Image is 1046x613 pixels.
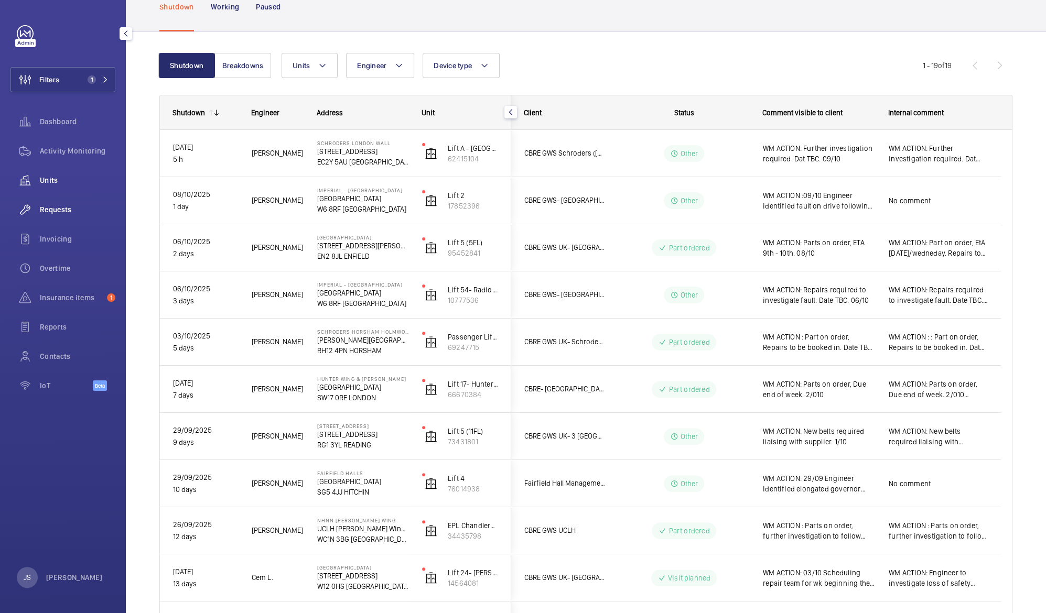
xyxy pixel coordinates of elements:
[448,143,498,154] p: Lift A - [GEOGRAPHIC_DATA]/PL11 (G-8)
[317,429,408,440] p: [STREET_ADDRESS]
[448,342,498,353] p: 69247715
[681,431,698,442] p: Other
[317,382,408,392] p: [GEOGRAPHIC_DATA]
[511,130,1001,177] div: Press SPACE to select this row.
[889,143,988,164] span: WM ACTION: Further investigation required. Dat TBC. 09/10 india
[425,147,437,160] img: elevator.svg
[173,519,238,531] p: 26/09/2025
[317,281,408,288] p: Imperial - [GEOGRAPHIC_DATA]
[40,351,115,362] span: Contacts
[317,392,408,403] p: SW17 0RE LONDON
[317,335,408,345] p: [PERSON_NAME][GEOGRAPHIC_DATA]
[763,520,875,541] span: WM ACTION : Parts on order, further investigation to follow with new part. 08/10
[252,383,304,395] span: [PERSON_NAME]
[173,248,238,260] p: 2 days
[524,524,605,537] span: CBRE GWS UCLH
[214,53,271,78] button: Breakdowns
[425,572,437,584] img: elevator.svg
[524,477,605,489] span: Fairfield Hall Management Company Limited C/o Aspire Block and Estate Management Limited
[317,298,408,309] p: W6 8RF [GEOGRAPHIC_DATA]
[252,524,304,537] span: [PERSON_NAME]
[448,531,498,541] p: 34435798
[763,237,875,258] span: WM ACTION: Parts on order, ETA 9th - 10th. 08/10
[448,379,498,389] p: Lift 17- Hunter Wing (7FL)
[252,147,304,159] span: [PERSON_NAME]
[524,289,605,301] span: CBRE GWS- [GEOGRAPHIC_DATA] ([GEOGRAPHIC_DATA])
[357,61,386,70] span: Engineer
[524,383,605,395] span: CBRE- [GEOGRAPHIC_DATA]
[317,240,408,251] p: [STREET_ADDRESS][PERSON_NAME]
[448,237,498,248] p: Lift 5 (5FL)
[158,53,215,78] button: Shutdown
[434,61,472,70] span: Device type
[173,389,238,401] p: 7 days
[448,520,498,531] p: EPL ChandlerWing LH 20
[448,201,498,211] p: 17852396
[448,284,498,295] p: Lift 54- Radiotherapy Building (Passenger)
[674,108,694,117] span: Status
[763,284,875,305] span: WM ACTION: Repairs required to investigate fault. Date TBC. 06/10
[524,430,605,442] span: CBRE GWS UK- 3 [GEOGRAPHIC_DATA] [GEOGRAPHIC_DATA]
[923,62,952,69] span: 1 - 19 19
[448,332,498,342] p: Passenger Lift 3 (G-2)
[317,376,408,382] p: Hunter Wing & [PERSON_NAME]
[681,290,698,300] p: Other
[317,204,408,214] p: W6 8RF [GEOGRAPHIC_DATA]
[317,140,408,146] p: Schroders London Wall
[448,567,498,578] p: Lift 24- [PERSON_NAME] Wing External Glass Building 201
[173,141,238,154] p: [DATE]
[252,336,304,348] span: [PERSON_NAME]
[448,473,498,484] p: Lift 4
[317,581,408,592] p: W12 0HS [GEOGRAPHIC_DATA]
[173,236,238,248] p: 06/10/2025
[40,146,115,156] span: Activity Monitoring
[422,108,499,117] div: Unit
[252,572,304,584] span: Cem L.
[681,148,698,159] p: Other
[889,237,988,258] span: WM ACTION: Part on order, EtA [DATE]/wedneday. Repairs to be booked.
[763,567,875,588] span: WM ACTION: 03/10 Scheduling repair team for wk beginning the 6/10 to drain oil from tank to inves...
[93,380,107,391] span: Beta
[317,534,408,544] p: WC1N 3BG [GEOGRAPHIC_DATA]
[46,572,103,583] p: [PERSON_NAME]
[763,143,875,164] span: WM ACTION: Further investigation required. Dat TBC. 09/10
[889,332,988,353] span: WM ACTION : : Part on order, Repairs to be booked in. Date TBC. 08/10 [GEOGRAPHIC_DATA]
[889,284,988,305] span: WM ACTION: Repairs required to investigate fault. Date TBC. 06/10 [GEOGRAPHIC_DATA]
[317,571,408,581] p: [STREET_ADDRESS]
[252,289,304,301] span: [PERSON_NAME]
[763,332,875,353] span: WM ACTION : Part on order, Repairs to be booked in. Date TBC. 08/10
[211,2,239,12] p: Working
[40,116,115,127] span: Dashboard
[317,146,408,157] p: [STREET_ADDRESS]
[425,430,437,443] img: elevator.svg
[40,175,115,185] span: Units
[317,157,408,167] p: EC2Y 5AU [GEOGRAPHIC_DATA]
[159,2,194,12] p: Shutdown
[448,484,498,494] p: 76014938
[317,108,343,117] span: Address
[889,478,988,489] span: No comment
[10,67,115,92] button: Filters1
[425,477,437,490] img: elevator.svg
[317,523,408,534] p: UCLH [PERSON_NAME] Wing, [STREET_ADDRESS],
[889,426,988,447] span: WM ACTION: New belts required liaising with supplier. 1/10 [GEOGRAPHIC_DATA]
[425,194,437,207] img: elevator.svg
[173,377,238,389] p: [DATE]
[173,283,238,295] p: 06/10/2025
[317,251,408,261] p: EN2 8JL ENFIELD
[40,292,103,303] span: Insurance items
[317,476,408,487] p: [GEOGRAPHIC_DATA]
[173,484,238,496] p: 10 days
[173,342,238,354] p: 5 days
[524,336,605,348] span: CBRE GWS UK- Schroders (Horsham & [PERSON_NAME])
[40,204,115,215] span: Requests
[425,289,437,301] img: elevator.svg
[448,436,498,447] p: 73431801
[88,75,96,84] span: 1
[668,384,709,395] p: Part ordered
[763,379,875,400] span: WM ACTION: Parts on order, Due end of week. 2/010
[524,572,605,584] span: CBRE GWS UK- [GEOGRAPHIC_DATA] ([GEOGRAPHIC_DATA])
[173,531,238,543] p: 12 days
[40,263,115,273] span: Overtime
[39,74,59,85] span: Filters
